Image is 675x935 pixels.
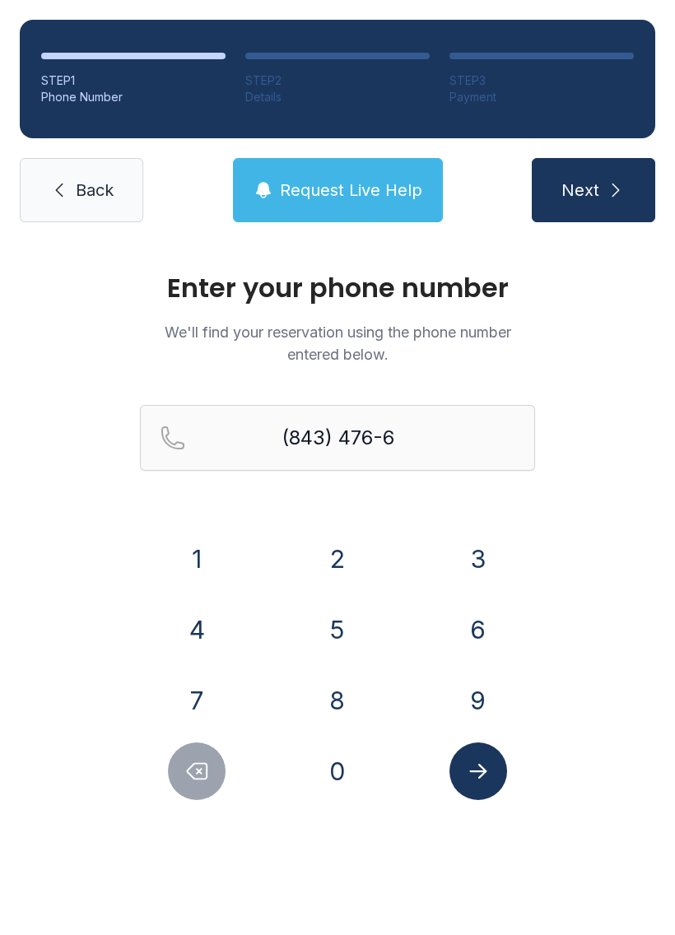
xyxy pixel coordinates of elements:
button: 3 [449,530,507,588]
button: 7 [168,672,226,729]
span: Request Live Help [280,179,422,202]
div: Details [245,89,430,105]
h1: Enter your phone number [140,275,535,301]
button: 9 [449,672,507,729]
button: 5 [309,601,366,658]
input: Reservation phone number [140,405,535,471]
button: 1 [168,530,226,588]
div: STEP 3 [449,72,634,89]
span: Back [76,179,114,202]
button: 8 [309,672,366,729]
div: STEP 2 [245,72,430,89]
div: Payment [449,89,634,105]
button: 4 [168,601,226,658]
span: Next [561,179,599,202]
div: Phone Number [41,89,226,105]
button: 2 [309,530,366,588]
button: Submit lookup form [449,742,507,800]
button: 0 [309,742,366,800]
button: Delete number [168,742,226,800]
button: 6 [449,601,507,658]
p: We'll find your reservation using the phone number entered below. [140,321,535,365]
div: STEP 1 [41,72,226,89]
